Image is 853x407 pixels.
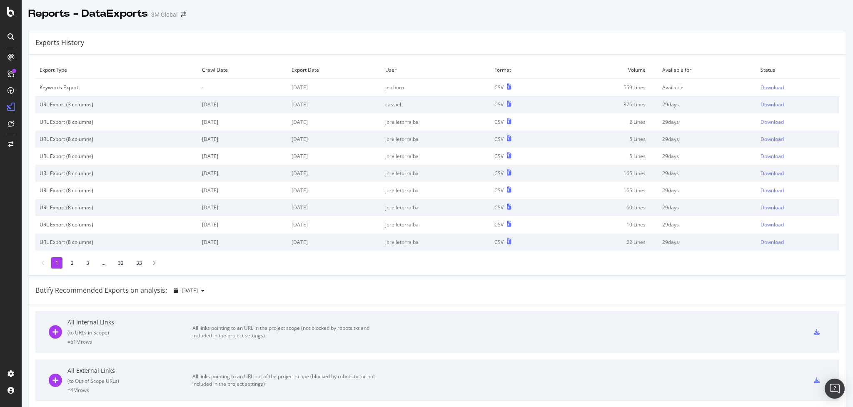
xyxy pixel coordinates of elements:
[181,12,186,18] div: arrow-right-arrow-left
[40,187,194,194] div: URL Export (8 columns)
[662,84,752,91] div: Available
[557,165,658,182] td: 165 Lines
[67,257,78,269] li: 2
[756,61,839,79] td: Status
[761,187,784,194] div: Download
[198,234,287,251] td: [DATE]
[557,148,658,165] td: 5 Lines
[494,170,504,177] div: CSV
[761,170,835,177] a: Download
[381,148,490,165] td: jorelletorralba
[198,61,287,79] td: Crawl Date
[494,136,504,143] div: CSV
[132,257,146,269] li: 33
[557,96,658,113] td: 876 Lines
[381,182,490,199] td: jorelletorralba
[761,239,784,246] div: Download
[557,199,658,216] td: 60 Lines
[40,239,194,246] div: URL Export (8 columns)
[658,182,756,199] td: 29 days
[761,84,835,91] a: Download
[287,96,381,113] td: [DATE]
[557,131,658,148] td: 5 Lines
[287,165,381,182] td: [DATE]
[494,118,504,126] div: CSV
[761,204,835,211] a: Download
[198,148,287,165] td: [DATE]
[198,79,287,96] td: -
[557,216,658,233] td: 10 Lines
[761,118,835,126] a: Download
[40,136,194,143] div: URL Export (8 columns)
[658,234,756,251] td: 29 days
[494,204,504,211] div: CSV
[557,182,658,199] td: 165 Lines
[287,113,381,131] td: [DATE]
[825,379,845,399] div: Open Intercom Messenger
[198,113,287,131] td: [DATE]
[814,377,820,383] div: csv-export
[114,257,128,269] li: 32
[40,153,194,160] div: URL Export (8 columns)
[761,239,835,246] a: Download
[35,61,198,79] td: Export Type
[51,257,62,269] li: 1
[761,136,784,143] div: Download
[198,165,287,182] td: [DATE]
[67,377,192,384] div: ( to Out of Scope URLs )
[761,101,784,108] div: Download
[658,113,756,131] td: 29 days
[557,61,658,79] td: Volume
[97,257,110,269] li: ...
[198,182,287,199] td: [DATE]
[761,221,784,228] div: Download
[381,234,490,251] td: jorelletorralba
[761,118,784,126] div: Download
[494,187,504,194] div: CSV
[67,329,192,336] div: ( to URLs in Scope )
[494,101,504,108] div: CSV
[198,96,287,113] td: [DATE]
[557,79,658,96] td: 559 Lines
[494,221,504,228] div: CSV
[287,182,381,199] td: [DATE]
[287,216,381,233] td: [DATE]
[381,199,490,216] td: jorelletorralba
[761,101,835,108] a: Download
[658,148,756,165] td: 29 days
[381,79,490,96] td: pschorn
[40,170,194,177] div: URL Export (8 columns)
[557,113,658,131] td: 2 Lines
[381,165,490,182] td: jorelletorralba
[198,199,287,216] td: [DATE]
[658,96,756,113] td: 29 days
[287,61,381,79] td: Export Date
[658,165,756,182] td: 29 days
[40,101,194,108] div: URL Export (3 columns)
[761,153,784,160] div: Download
[494,239,504,246] div: CSV
[67,387,192,394] div: = 4M rows
[40,221,194,228] div: URL Export (8 columns)
[381,61,490,79] td: User
[28,7,148,21] div: Reports - DataExports
[287,131,381,148] td: [DATE]
[67,367,192,375] div: All External Links
[35,286,167,295] div: Botify Recommended Exports on analysis:
[761,221,835,228] a: Download
[287,148,381,165] td: [DATE]
[814,329,820,335] div: csv-export
[192,324,380,339] div: All links pointing to an URL in the project scope (not blocked by robots.txt and included in the ...
[381,131,490,148] td: jorelletorralba
[761,136,835,143] a: Download
[82,257,93,269] li: 3
[198,131,287,148] td: [DATE]
[151,10,177,19] div: 3M Global
[658,131,756,148] td: 29 days
[494,153,504,160] div: CSV
[761,153,835,160] a: Download
[761,84,784,91] div: Download
[557,234,658,251] td: 22 Lines
[381,96,490,113] td: cassiel
[381,216,490,233] td: jorelletorralba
